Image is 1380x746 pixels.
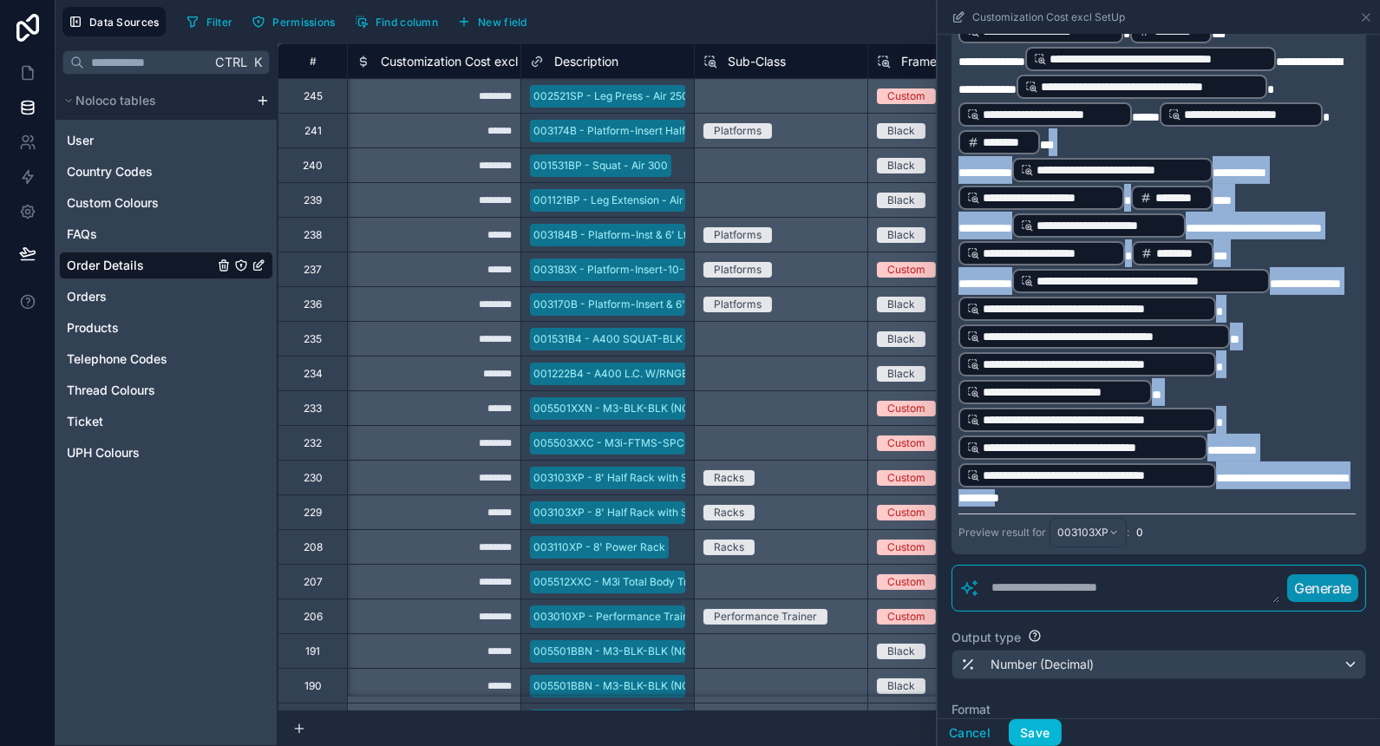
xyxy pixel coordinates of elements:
div: 232 [304,436,322,450]
button: Filter [180,9,239,35]
span: K [252,56,264,69]
div: 005501XXN - M3-BLK-BLK (NO COMPUTER) Full Container Pricing [533,401,864,416]
span: Sub-Class [728,53,786,70]
div: 230 [304,471,323,485]
div: 001531BP - Squat - Air 300 [533,158,668,173]
div: 003110XP - 8' Power Rack [533,540,665,555]
div: 003183X - Platform-Insert-10-No Air [533,262,715,278]
span: Ticket [67,413,103,430]
button: Data Sources [62,7,166,36]
div: UPH Colours [59,439,273,467]
span: Customization Cost excl SetUp [381,53,557,70]
span: 003103XP [1057,526,1109,540]
div: 005512XXC - M3i Total Body Trainer [533,574,713,590]
span: Thread Colours [67,382,155,399]
button: Find column [349,9,444,35]
span: FAQs [67,226,97,243]
div: 245 [304,89,323,103]
div: Custom Colours [59,189,273,217]
div: 001222B4 - A400 L.C. W/RNGE LTR-BLK [533,366,735,382]
div: Order Details [59,252,273,279]
span: Telephone Codes [67,350,167,368]
div: Preview result for : [958,518,1129,547]
span: Order Details [67,257,144,274]
span: Find column [376,16,438,29]
div: 235 [304,332,322,346]
div: 003184B - Platform-Inst & 6' Lt-10-No Air [533,227,739,243]
div: Telephone Codes [59,345,273,373]
span: Ctrl [213,51,249,73]
span: Noloco tables [75,92,156,109]
div: # [291,55,334,68]
div: 002521SP - Leg Press - Air 250 [533,88,689,104]
div: 001121BP - Leg Extension - Air 250 [533,193,705,208]
div: 240 [303,159,323,173]
div: 207 [304,575,323,589]
div: 003170B - Platform-Insert & 6' Lift Short Half Rack (for Rack 3103, 3104) [533,297,890,312]
span: Country Codes [67,163,153,180]
div: 191 [305,645,320,658]
div: 003010XP - Performance Trainer [533,609,699,625]
div: 005501BBN - M3-BLK-BLK (NO COMPUTER) Full Container Pricing [533,644,864,659]
div: 208 [304,540,323,554]
span: Description [554,53,618,70]
span: Custom Colours [67,194,159,212]
button: Generate [1287,574,1358,602]
div: Thread Colours [59,376,273,404]
span: 0 [1136,526,1143,540]
div: 229 [304,506,322,520]
span: Permissions [272,16,335,29]
button: Noloco tables [59,88,249,113]
button: Number (Decimal) [952,650,1366,679]
span: Number (Decimal) [991,656,1094,673]
a: Permissions [245,9,348,35]
span: Orders [67,288,107,305]
div: Orders [59,283,273,311]
span: Products [67,319,119,337]
div: Country Codes [59,158,273,186]
span: Frame Type [901,53,969,70]
div: FAQs [59,220,273,248]
span: New field [478,16,527,29]
div: 234 [304,367,323,381]
p: Generate [1294,578,1351,599]
div: 238 [304,228,322,242]
span: User [67,132,94,149]
div: 239 [304,193,322,207]
button: New field [451,9,533,35]
div: 001531B4 - A400 SQUAT-BLK [533,331,683,347]
span: Data Sources [89,16,160,29]
span: Filter [206,16,233,29]
div: 190 [304,679,322,693]
span: UPH Colours [67,444,140,461]
div: 003103XP - 8' Half Rack with Short Base [533,505,735,520]
div: 005503XXC - M3i-FTMS-SPC-SPC-COMP-LITE Full Container Pricing [533,435,883,451]
div: scrollable content [56,82,277,474]
button: 003103XP [1050,518,1127,547]
div: 237 [304,263,322,277]
div: 005501BBN - M3-BLK-BLK (NO COMPUTER) Full Container Pricing [533,678,864,694]
button: Permissions [245,9,341,35]
label: Format [952,701,1366,718]
div: 241 [304,124,322,138]
div: 003103XP - 8' Half Rack with Short Base [533,470,735,486]
div: Ticket [59,408,273,435]
label: Output type [952,629,1021,646]
div: 003174B - Platform-Insert Half Rack (For Rack 3103, 3104) [533,123,822,139]
div: 206 [304,610,323,624]
div: 233 [304,402,322,416]
div: Products [59,314,273,342]
div: 236 [304,298,322,311]
div: User [59,127,273,154]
